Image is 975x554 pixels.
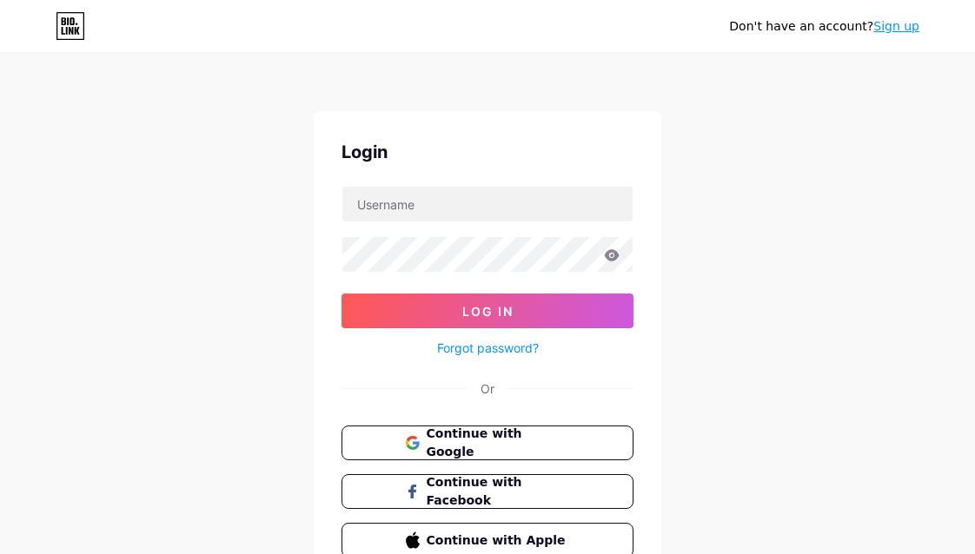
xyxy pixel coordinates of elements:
div: Or [481,379,494,398]
a: Forgot password? [437,339,539,357]
div: Don't have an account? [729,17,919,36]
span: Continue with Apple [427,531,570,550]
a: Sign up [873,19,919,33]
input: Username [342,187,633,221]
div: Login [342,139,633,165]
span: Continue with Facebook [427,473,570,510]
button: Continue with Google [342,425,633,460]
span: Continue with Google [427,425,570,461]
button: Continue with Facebook [342,474,633,509]
span: Log In [462,304,514,319]
button: Log In [342,293,633,328]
